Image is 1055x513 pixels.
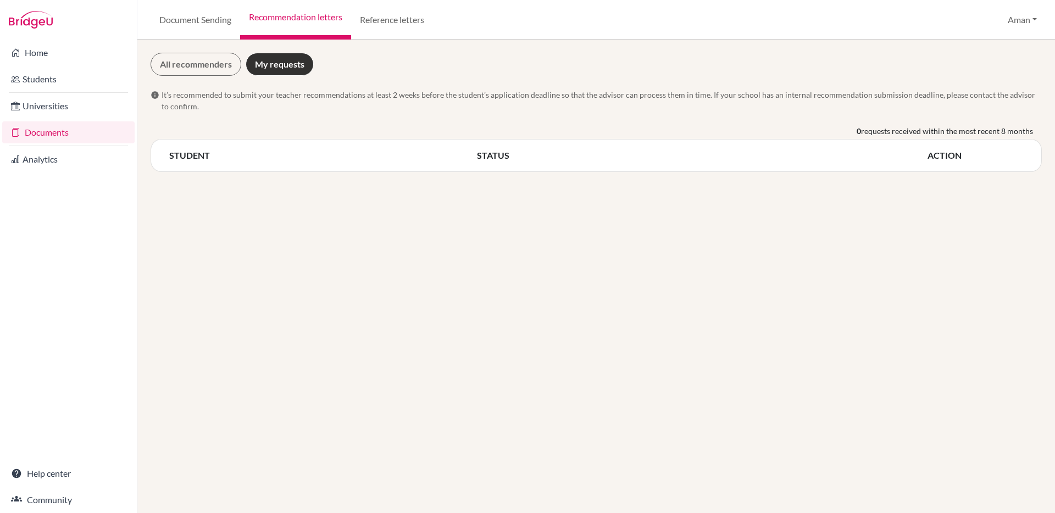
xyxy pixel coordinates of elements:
[151,91,159,99] span: info
[2,68,135,90] a: Students
[2,95,135,117] a: Universities
[1003,9,1042,30] button: Aman
[246,53,314,76] a: My requests
[857,125,861,137] b: 0
[927,148,1024,163] th: ACTION
[169,148,476,163] th: STUDENT
[9,11,53,29] img: Bridge-U
[2,42,135,64] a: Home
[2,462,135,484] a: Help center
[2,121,135,143] a: Documents
[162,89,1042,112] span: It’s recommended to submit your teacher recommendations at least 2 weeks before the student’s app...
[476,148,927,163] th: STATUS
[2,489,135,511] a: Community
[2,148,135,170] a: Analytics
[861,125,1033,137] span: requests received within the most recent 8 months
[151,53,241,76] a: All recommenders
